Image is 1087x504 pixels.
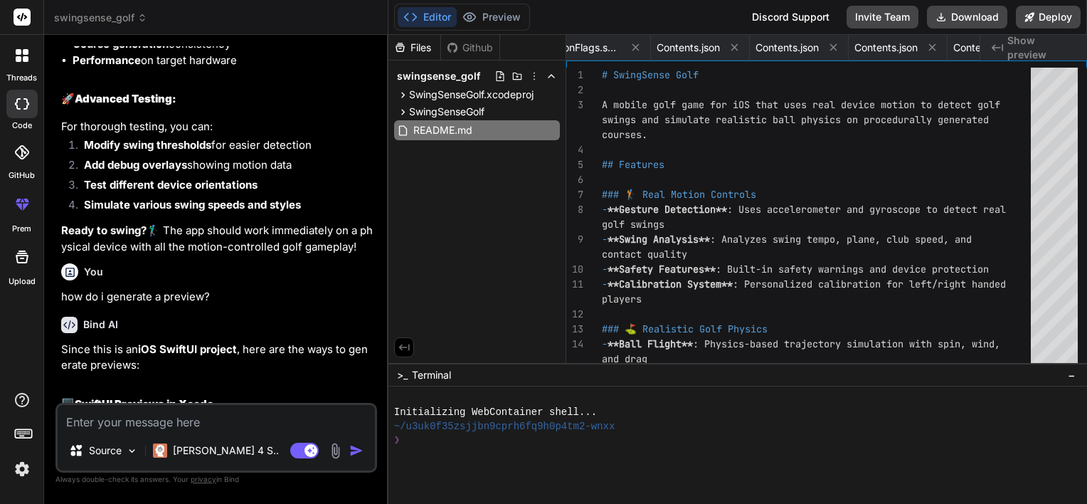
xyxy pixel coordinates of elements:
[397,368,408,382] span: >_
[602,263,608,275] span: -
[1068,368,1076,382] span: −
[657,41,720,55] span: Contents.json
[927,6,1007,28] button: Download
[89,443,122,458] p: Source
[138,342,237,356] strong: iOS SwiftUI project
[397,69,480,83] span: swingsense_golf
[126,445,138,457] img: Pick Models
[566,98,583,112] div: 3
[566,172,583,187] div: 6
[602,203,608,216] span: -
[566,187,583,202] div: 7
[854,41,918,55] span: Contents.json
[61,224,147,237] strong: Ready to swing?
[566,307,583,322] div: 12
[6,72,37,84] label: threads
[55,473,377,486] p: Always double-check its answers. Your in Bind
[394,420,615,434] span: ~/u3uk0f35zsjjbn9cprh6fq9h0p4tm2-wnxx
[733,278,1006,290] span: : Personalized calibration for left/right handed
[693,337,977,350] span: : Physics-based trajectory simulation with spin, w
[566,322,583,337] div: 13
[75,397,213,411] strong: SwiftUI Previews in Xcode
[84,138,211,152] strong: Modify swing thresholds
[566,337,583,352] div: 14
[10,457,34,481] img: settings
[608,203,727,216] span: **Gesture Detection**
[61,223,374,255] p: 🏌️‍♂️ The app should work immediately on a physical device with all the motion-controlled golf ga...
[84,265,103,279] h6: You
[327,443,344,459] img: attachment
[602,337,608,350] span: -
[398,7,457,27] button: Editor
[710,233,972,246] span: : Analyzes swing tempo, plane, club speed, and
[755,41,819,55] span: Contents.json
[412,368,451,382] span: Terminal
[602,113,886,126] span: swings and simulate realistic ball physics on proc
[602,322,768,335] span: ### ⛳ Realistic Golf Physics
[409,105,484,119] span: SwingSenseGolf
[602,188,756,201] span: ### 🏌️ Real Motion Controls
[409,88,534,102] span: SwingSenseGolf.xcodeproj
[9,169,35,182] label: GitHub
[441,41,499,55] div: Github
[514,41,621,55] span: MonetizationFlags.swift
[727,203,1006,216] span: : Uses accelerometer and gyroscope to detect real
[191,475,216,483] span: privacy
[84,198,301,211] strong: Simulate various swing speeds and styles
[886,113,989,126] span: edurally generated
[412,122,474,139] span: README.md
[1065,364,1078,387] button: −
[61,342,374,374] p: Since this is an , here are the ways to generate previews:
[83,317,118,332] h6: Bind AI
[566,83,583,98] div: 2
[61,289,374,305] p: how do i generate a preview?
[602,218,664,231] span: golf swings
[12,223,31,235] label: prem
[61,119,374,135] p: For thorough testing, you can:
[566,262,583,277] div: 10
[602,278,608,290] span: -
[566,142,583,157] div: 4
[602,248,687,261] span: contact quality
[566,157,583,172] div: 5
[602,128,647,141] span: courses.
[602,68,699,81] span: # SwingSense Golf
[847,6,918,28] button: Invite Team
[457,7,526,27] button: Preview
[743,6,838,28] div: Discord Support
[602,293,642,305] span: players
[886,98,1000,111] span: otion to detect golf
[84,158,187,172] strong: Add debug overlays
[566,232,583,247] div: 9
[566,68,583,83] div: 1
[75,92,176,105] strong: Advanced Testing:
[153,443,167,458] img: Claude 4 Sonnet
[54,11,147,25] span: swingsense_golf
[566,202,583,217] div: 8
[173,443,279,458] p: [PERSON_NAME] 4 S..
[73,53,374,69] li: on target hardware
[388,41,440,55] div: Files
[1016,6,1081,28] button: Deploy
[977,337,1000,350] span: ind,
[716,263,989,275] span: : Built-in safety warnings and device protection
[394,406,597,419] span: Initializing WebContainer shell...
[12,120,32,132] label: code
[349,443,364,458] img: icon
[61,397,374,413] h2: 🖥️
[1007,33,1076,62] span: Show preview
[61,91,374,107] h2: 🚀
[73,53,141,67] strong: Performance
[953,41,1017,55] span: Contents.json
[73,137,374,157] li: for easier detection
[73,157,374,177] li: showing motion data
[602,352,647,365] span: and drag
[9,275,36,288] label: Upload
[566,277,583,292] div: 11
[602,158,664,171] span: ## Features
[608,278,733,290] span: **Calibration System**
[84,178,258,191] strong: Test different device orientations
[602,233,608,246] span: -
[602,98,886,111] span: A mobile golf game for iOS that uses real device m
[394,434,401,447] span: ❯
